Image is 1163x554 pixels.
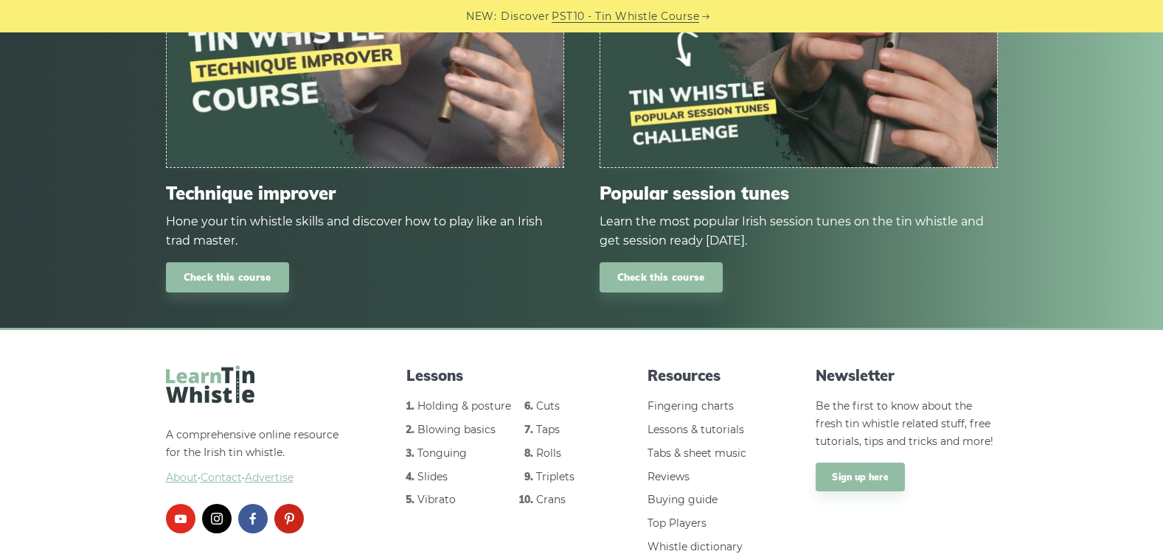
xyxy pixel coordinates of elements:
[245,471,294,484] span: Advertise
[501,8,549,25] span: Discover
[648,470,690,483] a: Reviews
[417,446,467,460] a: Tonguing
[816,365,997,386] span: Newsletter
[406,365,588,386] span: Lessons
[166,469,347,487] span: ·
[166,427,347,486] p: A comprehensive online resource for the Irish tin whistle.
[202,504,232,533] a: instagram
[552,8,699,25] a: PST10 - Tin Whistle Course
[600,183,998,204] span: Popular session tunes
[600,212,998,250] div: Learn the most popular Irish session tunes on the tin whistle and get session ready [DATE].
[166,212,564,250] div: Hone your tin whistle skills and discover how to play like an Irish trad master.
[274,504,304,533] a: pinterest
[648,423,744,436] a: Lessons & tutorials
[166,183,564,204] span: Technique improver
[600,262,723,292] a: Check this course
[238,504,268,533] a: facebook
[417,399,511,413] a: Holding & posture
[166,262,289,292] a: Check this course
[201,471,242,484] span: Contact
[466,8,496,25] span: NEW:
[166,471,198,484] a: About
[166,504,195,533] a: youtube
[166,365,254,403] img: LearnTinWhistle.com
[648,516,707,530] a: Top Players
[536,446,561,460] a: Rolls
[816,463,905,492] a: Sign up here
[417,470,448,483] a: Slides
[536,399,560,413] a: Cuts
[816,398,997,450] p: Be the first to know about the fresh tin whistle related stuff, free tutorials, tips and tricks a...
[201,471,294,484] a: Contact·Advertise
[648,540,743,553] a: Whistle dictionary
[648,446,746,460] a: Tabs & sheet music
[536,470,574,483] a: Triplets
[648,365,757,386] span: Resources
[648,399,734,413] a: Fingering charts
[536,493,566,506] a: Crans
[417,423,496,436] a: Blowing basics
[648,493,718,506] a: Buying guide
[417,493,456,506] a: Vibrato
[536,423,560,436] a: Taps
